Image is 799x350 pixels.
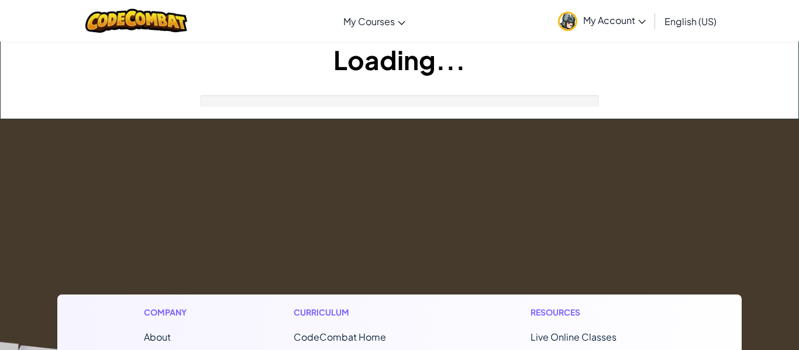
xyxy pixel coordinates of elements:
h1: Company [144,306,198,318]
a: About [144,331,171,343]
a: Live Online Classes [531,331,617,343]
h1: Resources [531,306,655,318]
img: CodeCombat logo [85,9,188,33]
a: My Account [552,2,652,39]
span: CodeCombat Home [294,331,386,343]
span: My Account [583,14,646,26]
span: My Courses [343,15,395,27]
h1: Loading... [1,41,798,78]
h1: Curriculum [294,306,435,318]
img: avatar [558,12,577,31]
a: English (US) [659,5,722,37]
a: My Courses [337,5,411,37]
span: English (US) [664,15,717,27]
